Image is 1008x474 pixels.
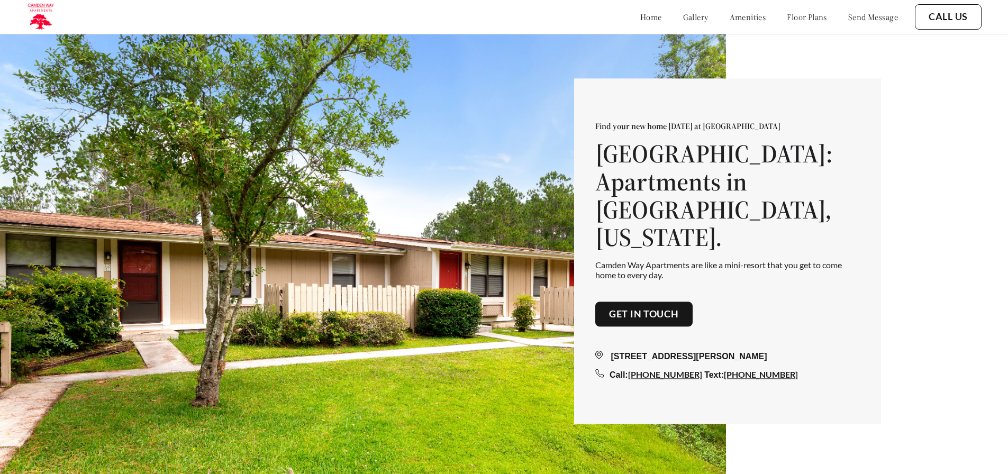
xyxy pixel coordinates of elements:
img: camden_logo.png [26,3,55,31]
span: Text: [704,370,724,379]
button: Call Us [915,4,982,30]
a: [PHONE_NUMBER] [724,369,798,379]
h1: [GEOGRAPHIC_DATA]: Apartments in [GEOGRAPHIC_DATA], [US_STATE]. [595,140,860,251]
a: Get in touch [609,308,679,320]
a: gallery [683,12,709,22]
a: Call Us [929,11,968,23]
div: [STREET_ADDRESS][PERSON_NAME] [595,350,860,363]
button: Get in touch [595,302,693,327]
p: Camden Way Apartments are like a mini-resort that you get to come home to every day. [595,260,860,280]
a: amenities [730,12,766,22]
a: home [640,12,662,22]
p: Find your new home [DATE] at [GEOGRAPHIC_DATA] [595,121,860,131]
span: Call: [610,370,628,379]
a: [PHONE_NUMBER] [628,369,702,379]
a: floor plans [787,12,827,22]
a: send message [848,12,898,22]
